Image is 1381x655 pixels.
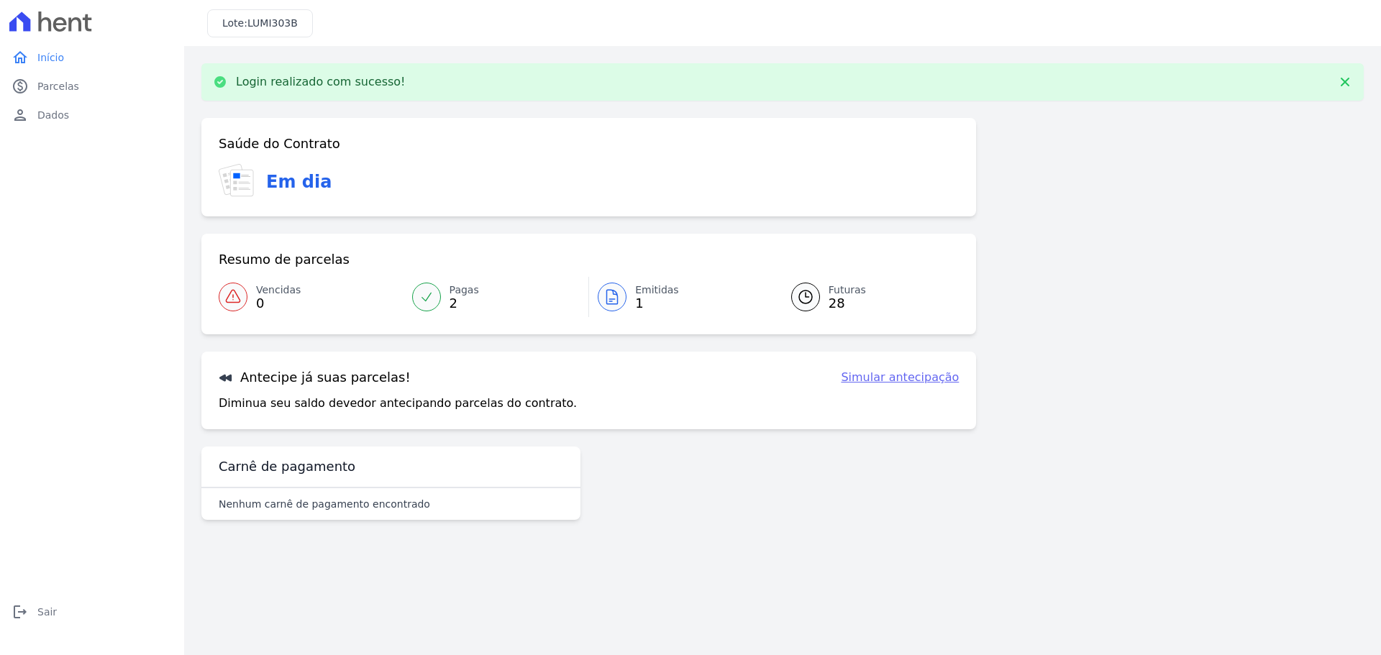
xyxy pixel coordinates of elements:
[6,72,178,101] a: paidParcelas
[635,283,679,298] span: Emitidas
[37,50,64,65] span: Início
[450,298,479,309] span: 2
[219,497,430,511] p: Nenhum carnê de pagamento encontrado
[829,298,866,309] span: 28
[266,169,332,195] h3: Em dia
[404,277,589,317] a: Pagas 2
[37,605,57,619] span: Sair
[12,603,29,620] i: logout
[219,135,340,152] h3: Saúde do Contrato
[6,597,178,626] a: logoutSair
[219,395,577,412] p: Diminua seu saldo devedor antecipando parcelas do contrato.
[589,277,774,317] a: Emitidas 1
[841,369,959,386] a: Simular antecipação
[6,43,178,72] a: homeInício
[829,283,866,298] span: Futuras
[635,298,679,309] span: 1
[219,251,350,268] h3: Resumo de parcelas
[12,78,29,95] i: paid
[219,458,355,475] h3: Carnê de pagamento
[37,108,69,122] span: Dados
[37,79,79,93] span: Parcelas
[247,17,298,29] span: LUMI303B
[774,277,960,317] a: Futuras 28
[236,75,406,89] p: Login realizado com sucesso!
[256,298,301,309] span: 0
[222,16,298,31] h3: Lote:
[256,283,301,298] span: Vencidas
[450,283,479,298] span: Pagas
[219,369,411,386] h3: Antecipe já suas parcelas!
[12,106,29,124] i: person
[6,101,178,129] a: personDados
[219,277,404,317] a: Vencidas 0
[12,49,29,66] i: home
